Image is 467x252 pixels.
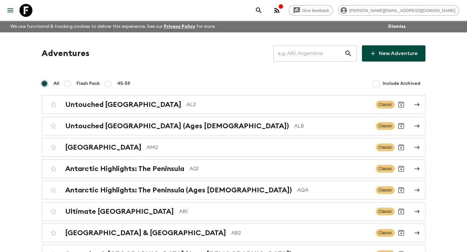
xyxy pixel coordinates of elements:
[376,165,395,173] span: Classic
[189,165,371,173] p: AQ1
[42,47,90,60] h1: Adventures
[65,143,141,152] h2: [GEOGRAPHIC_DATA]
[252,4,265,17] button: search adventures
[4,4,17,17] button: menu
[376,122,395,130] span: Classic
[376,143,395,151] span: Classic
[297,186,371,194] p: AQA
[42,181,425,200] a: Antarctic Highlights: The Peninsula (Ages [DEMOGRAPHIC_DATA])AQAClassicArchive
[346,8,459,13] span: [PERSON_NAME][EMAIL_ADDRESS][DOMAIN_NAME]
[65,207,174,216] h2: Ultimate [GEOGRAPHIC_DATA]
[376,101,395,109] span: Classic
[42,159,425,178] a: Antarctic Highlights: The PeninsulaAQ1ClassicArchive
[395,120,408,132] button: Archive
[299,8,333,13] span: Give feedback
[376,229,395,237] span: Classic
[8,21,218,32] p: We use functional & tracking cookies to deliver this experience. See our for more.
[395,162,408,175] button: Archive
[42,95,425,114] a: Untouched [GEOGRAPHIC_DATA]AL2ClassicArchive
[273,44,344,63] input: e.g. AR1, Argentina
[42,117,425,135] a: Untouched [GEOGRAPHIC_DATA] (Ages [DEMOGRAPHIC_DATA])ALBClassicArchive
[395,184,408,197] button: Archive
[42,138,425,157] a: [GEOGRAPHIC_DATA]AM2ClassicArchive
[42,223,425,242] a: [GEOGRAPHIC_DATA] & [GEOGRAPHIC_DATA]AB2ClassicArchive
[65,229,226,237] h2: [GEOGRAPHIC_DATA] & [GEOGRAPHIC_DATA]
[42,202,425,221] a: Ultimate [GEOGRAPHIC_DATA]AR1ClassicArchive
[383,80,420,87] span: Include Archived
[376,208,395,215] span: Classic
[179,208,371,215] p: AR1
[395,141,408,154] button: Archive
[117,80,130,87] span: 45-59
[387,22,407,31] button: Dismiss
[395,205,408,218] button: Archive
[395,98,408,111] button: Archive
[65,165,184,173] h2: Antarctic Highlights: The Peninsula
[376,186,395,194] span: Classic
[338,5,459,16] div: [PERSON_NAME][EMAIL_ADDRESS][DOMAIN_NAME]
[65,100,181,109] h2: Untouched [GEOGRAPHIC_DATA]
[294,122,371,130] p: ALB
[362,45,425,62] a: New Adventure
[164,24,195,29] a: Privacy Policy
[395,226,408,239] button: Archive
[289,5,333,16] a: Give feedback
[147,143,371,151] p: AM2
[77,80,100,87] span: Flash Pack
[65,186,292,194] h2: Antarctic Highlights: The Peninsula (Ages [DEMOGRAPHIC_DATA])
[186,101,371,109] p: AL2
[54,80,59,87] span: All
[231,229,371,237] p: AB2
[65,122,289,130] h2: Untouched [GEOGRAPHIC_DATA] (Ages [DEMOGRAPHIC_DATA])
